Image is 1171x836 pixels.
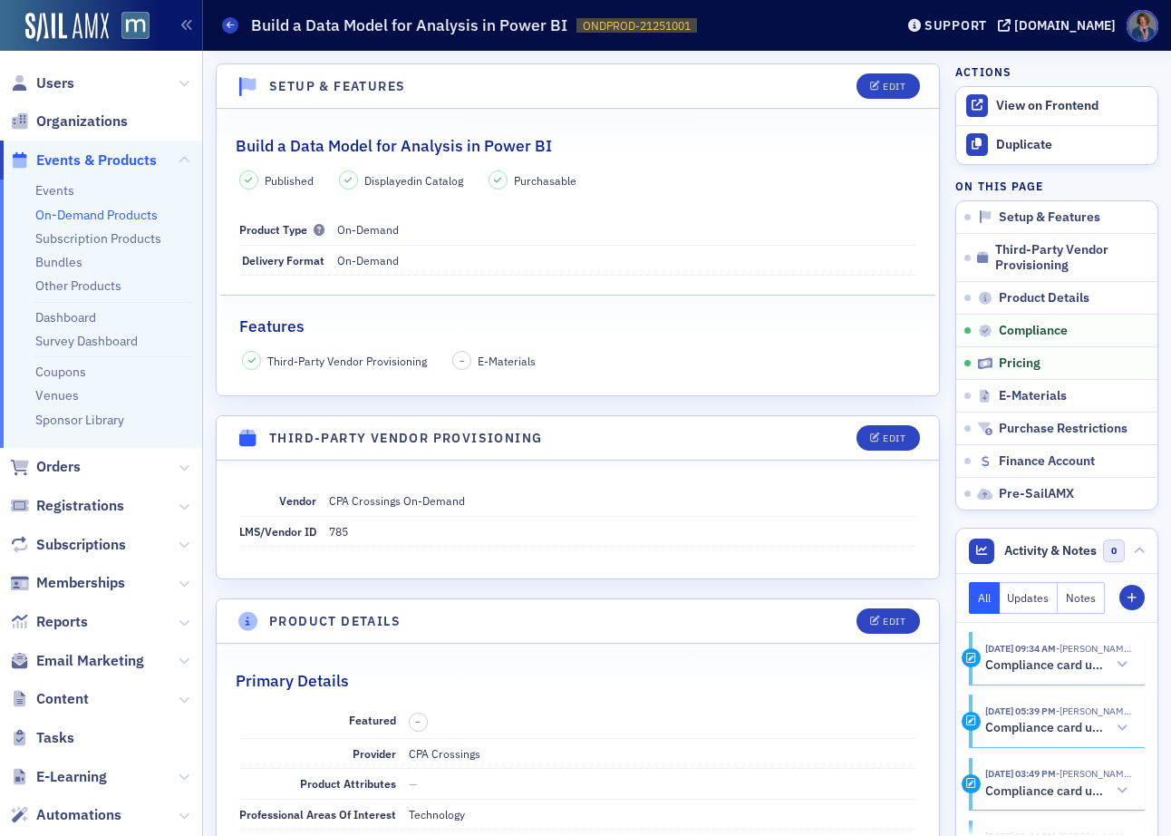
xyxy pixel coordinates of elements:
span: Users [36,73,74,93]
span: Setup & Features [999,209,1100,226]
h5: Compliance card updated [985,783,1105,800]
span: Profile [1127,10,1158,42]
h4: Actions [955,63,1011,80]
span: ONDPROD-21251001 [583,18,691,34]
div: Activity [962,774,981,793]
button: Compliance card updated [985,719,1132,738]
button: Compliance card updated [985,782,1132,801]
time: 8/1/2025 03:49 PM [985,767,1056,780]
a: Other Products [35,277,121,294]
a: Coupons [35,364,86,380]
span: Tasks [36,728,74,748]
span: Vendor [279,493,316,508]
img: SailAMX [25,13,109,42]
dd: 785 [329,517,917,546]
span: Product Attributes [300,776,396,791]
img: SailAMX [121,12,150,40]
a: Content [10,689,89,709]
span: E-Materials [999,388,1067,404]
span: Memberships [36,573,125,593]
span: Activity & Notes [1004,541,1097,560]
span: Finance Account [999,453,1095,470]
span: LMS/Vendor ID [239,524,316,539]
span: Compliance [999,323,1068,339]
h1: Build a Data Model for Analysis in Power BI [251,15,567,36]
a: View on Frontend [956,87,1157,125]
span: On-Demand [337,253,399,267]
button: All [969,582,1000,614]
h5: Compliance card updated [985,657,1105,674]
a: Orders [10,457,81,477]
div: Edit [883,617,905,627]
span: Organizations [36,112,128,131]
button: Edit [856,608,919,634]
span: Chris Dougherty [1056,642,1132,655]
a: Memberships [10,573,125,593]
div: View on Frontend [996,98,1148,114]
span: Events & Products [36,151,157,170]
span: Reports [36,612,88,632]
time: 8/1/2025 05:39 PM [985,705,1056,717]
span: CPA Crossings [409,746,480,761]
a: Registrations [10,496,124,516]
span: Content [36,689,89,709]
button: [DOMAIN_NAME] [998,19,1122,32]
div: Edit [883,433,905,443]
a: Venues [35,387,79,403]
span: Third-Party Vendor Provisioning [995,242,1134,274]
span: Pricing [999,355,1040,372]
a: Email Marketing [10,651,144,671]
span: Published [265,172,314,189]
a: Reports [10,612,88,632]
div: Support [924,17,987,34]
a: Subscription Products [35,230,161,247]
span: Email Marketing [36,651,144,671]
h2: Features [239,315,305,338]
span: 0 [1103,540,1126,562]
a: Events [35,182,74,199]
span: Featured [349,713,396,727]
h4: Third-Party Vendor Provisioning [269,429,542,448]
span: Dee Sullivan [1056,705,1132,717]
a: Bundles [35,254,82,270]
a: E-Learning [10,767,107,787]
span: – [460,355,465,367]
div: Activity [962,648,981,667]
span: – [415,715,421,728]
h5: Compliance card updated [985,720,1105,736]
span: Displayed in Catalog [364,172,463,189]
a: Automations [10,805,121,825]
a: View Homepage [109,12,150,43]
h2: Primary Details [236,669,349,693]
span: Delivery Format [242,253,324,267]
div: Duplicate [996,137,1148,153]
span: E-Learning [36,767,107,787]
a: Events & Products [10,151,157,170]
time: 9/9/2025 09:34 AM [985,642,1056,655]
span: CPA Crossings On-Demand [329,493,465,508]
span: On-Demand [337,222,399,237]
a: Subscriptions [10,535,126,555]
div: Edit [883,82,905,92]
a: Tasks [10,728,74,748]
button: Notes [1058,582,1105,614]
h4: Product Details [269,612,401,631]
a: Sponsor Library [35,412,124,428]
span: — [409,776,418,791]
span: Product Details [999,290,1089,306]
div: Technology [409,806,465,822]
h4: On this page [955,178,1158,194]
span: Automations [36,805,121,825]
button: Updates [1000,582,1059,614]
a: Survey Dashboard [35,333,138,349]
a: On-Demand Products [35,207,158,223]
span: Product Type [239,222,324,237]
span: Registrations [36,496,124,516]
span: Third-Party Vendor Provisioning [267,353,427,369]
span: Purchasable [514,172,576,189]
h4: Setup & Features [269,77,405,96]
a: Users [10,73,74,93]
a: Organizations [10,112,128,131]
span: Purchase Restrictions [999,421,1127,437]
